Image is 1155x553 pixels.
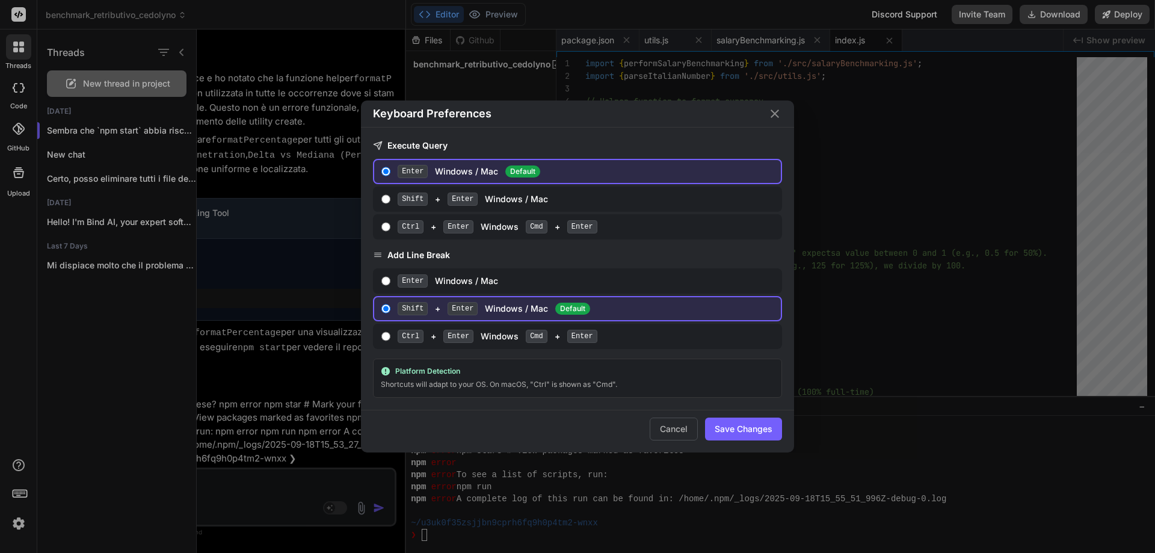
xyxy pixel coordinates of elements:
span: Ctrl [398,220,423,233]
span: Default [505,165,540,178]
input: Ctrl+Enter Windows Cmd+Enter [381,332,390,341]
div: Windows / Mac [398,165,776,178]
span: Ctrl [398,330,423,343]
span: Enter [398,274,428,288]
div: Windows / Mac [398,274,776,288]
span: Cmd [526,220,547,233]
input: EnterWindows / Mac [381,276,390,286]
button: Save Changes [705,418,782,440]
span: Enter [567,330,597,343]
input: Ctrl+Enter Windows Cmd+Enter [381,222,390,232]
span: Shift [398,302,428,315]
h3: Add Line Break [373,249,782,261]
h3: Execute Query [373,140,782,152]
span: Enter [443,330,473,343]
span: Default [555,303,590,315]
span: Enter [398,165,428,178]
input: Shift+EnterWindows / MacDefault [381,304,390,314]
span: Enter [448,302,478,315]
div: + Windows / Mac [398,302,776,315]
span: Cmd [526,330,547,343]
div: Shortcuts will adapt to your OS. On macOS, "Ctrl" is shown as "Cmd". [381,378,774,391]
div: + Windows + [398,220,776,233]
span: Shift [398,193,428,206]
h2: Keyboard Preferences [373,105,491,122]
div: Platform Detection [381,366,774,376]
div: + Windows + [398,330,776,343]
span: Enter [443,220,473,233]
span: Enter [567,220,597,233]
button: Close [768,107,782,121]
div: + Windows / Mac [398,193,776,206]
input: Shift+EnterWindows / Mac [381,194,390,204]
button: Cancel [650,418,698,440]
span: Enter [448,193,478,206]
input: EnterWindows / Mac Default [381,167,390,176]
